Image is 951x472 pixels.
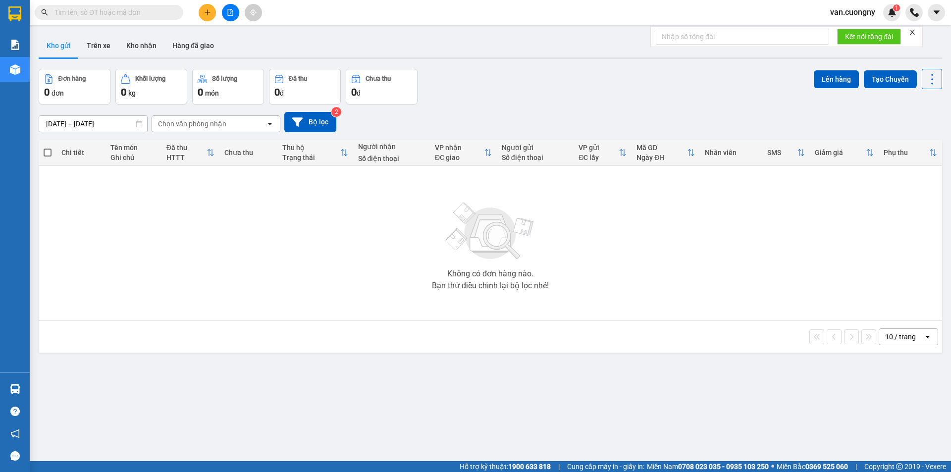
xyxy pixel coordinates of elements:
[10,384,20,394] img: warehouse-icon
[10,64,20,75] img: warehouse-icon
[282,144,340,152] div: Thu hộ
[502,154,569,161] div: Số điện thoại
[128,89,136,97] span: kg
[135,75,165,82] div: Khối lượng
[574,140,632,166] th: Toggle SortBy
[164,34,222,57] button: Hàng đã giao
[435,154,484,161] div: ĐC giao
[636,154,687,161] div: Ngày ĐH
[579,144,619,152] div: VP gửi
[762,140,810,166] th: Toggle SortBy
[810,140,879,166] th: Toggle SortBy
[893,4,900,11] sup: 1
[331,107,341,117] sup: 2
[845,31,893,42] span: Kết nối tổng đài
[158,119,226,129] div: Chọn văn phòng nhận
[198,86,203,98] span: 0
[224,149,272,157] div: Chưa thu
[771,465,774,469] span: ⚪️
[910,8,919,17] img: phone-icon
[269,69,341,105] button: Đã thu0đ
[888,8,897,17] img: icon-new-feature
[632,140,700,166] th: Toggle SortBy
[441,197,540,266] img: svg+xml;base64,PHN2ZyBjbGFzcz0ibGlzdC1wbHVnX19zdmciIHhtbG5zPSJodHRwOi8vd3d3LnczLm9yZy8yMDAwL3N2Zy...
[924,333,932,341] svg: open
[447,270,533,278] div: Không có đơn hàng nào.
[284,112,336,132] button: Bộ lọc
[10,407,20,416] span: question-circle
[10,429,20,438] span: notification
[705,149,757,157] div: Nhân viên
[58,75,86,82] div: Đơn hàng
[205,89,219,97] span: món
[199,4,216,21] button: plus
[245,4,262,21] button: aim
[357,89,361,97] span: đ
[54,7,171,18] input: Tìm tên, số ĐT hoặc mã đơn
[884,149,929,157] div: Phụ thu
[647,461,769,472] span: Miền Nam
[928,4,945,21] button: caret-down
[822,6,883,18] span: van.cuongny
[358,155,425,162] div: Số điện thoại
[805,463,848,471] strong: 0369 525 060
[432,282,549,290] div: Bạn thử điều chỉnh lại bộ lọc nhé!
[346,69,418,105] button: Chưa thu0đ
[864,70,917,88] button: Tạo Chuyến
[52,89,64,97] span: đơn
[767,149,797,157] div: SMS
[277,140,353,166] th: Toggle SortBy
[656,29,829,45] input: Nhập số tổng đài
[41,9,48,16] span: search
[204,9,211,16] span: plus
[567,461,644,472] span: Cung cấp máy in - giấy in:
[166,154,207,161] div: HTTT
[39,69,110,105] button: Đơn hàng0đơn
[10,40,20,50] img: solution-icon
[250,9,257,16] span: aim
[79,34,118,57] button: Trên xe
[110,144,156,152] div: Tên món
[814,70,859,88] button: Lên hàng
[8,6,21,21] img: logo-vxr
[837,29,901,45] button: Kết nối tổng đài
[678,463,769,471] strong: 0708 023 035 - 0935 103 250
[166,144,207,152] div: Đã thu
[110,154,156,161] div: Ghi chú
[460,461,551,472] span: Hỗ trợ kỹ thuật:
[10,451,20,461] span: message
[274,86,280,98] span: 0
[39,34,79,57] button: Kho gửi
[896,463,903,470] span: copyright
[879,140,942,166] th: Toggle SortBy
[118,34,164,57] button: Kho nhận
[895,4,898,11] span: 1
[435,144,484,152] div: VP nhận
[61,149,101,157] div: Chi tiết
[430,140,497,166] th: Toggle SortBy
[351,86,357,98] span: 0
[932,8,941,17] span: caret-down
[212,75,237,82] div: Số lượng
[366,75,391,82] div: Chưa thu
[121,86,126,98] span: 0
[508,463,551,471] strong: 1900 633 818
[636,144,687,152] div: Mã GD
[909,29,916,36] span: close
[579,154,619,161] div: ĐC lấy
[280,89,284,97] span: đ
[502,144,569,152] div: Người gửi
[266,120,274,128] svg: open
[815,149,866,157] div: Giảm giá
[115,69,187,105] button: Khối lượng0kg
[358,143,425,151] div: Người nhận
[227,9,234,16] span: file-add
[558,461,560,472] span: |
[282,154,340,161] div: Trạng thái
[222,4,239,21] button: file-add
[192,69,264,105] button: Số lượng0món
[855,461,857,472] span: |
[39,116,147,132] input: Select a date range.
[885,332,916,342] div: 10 / trang
[161,140,219,166] th: Toggle SortBy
